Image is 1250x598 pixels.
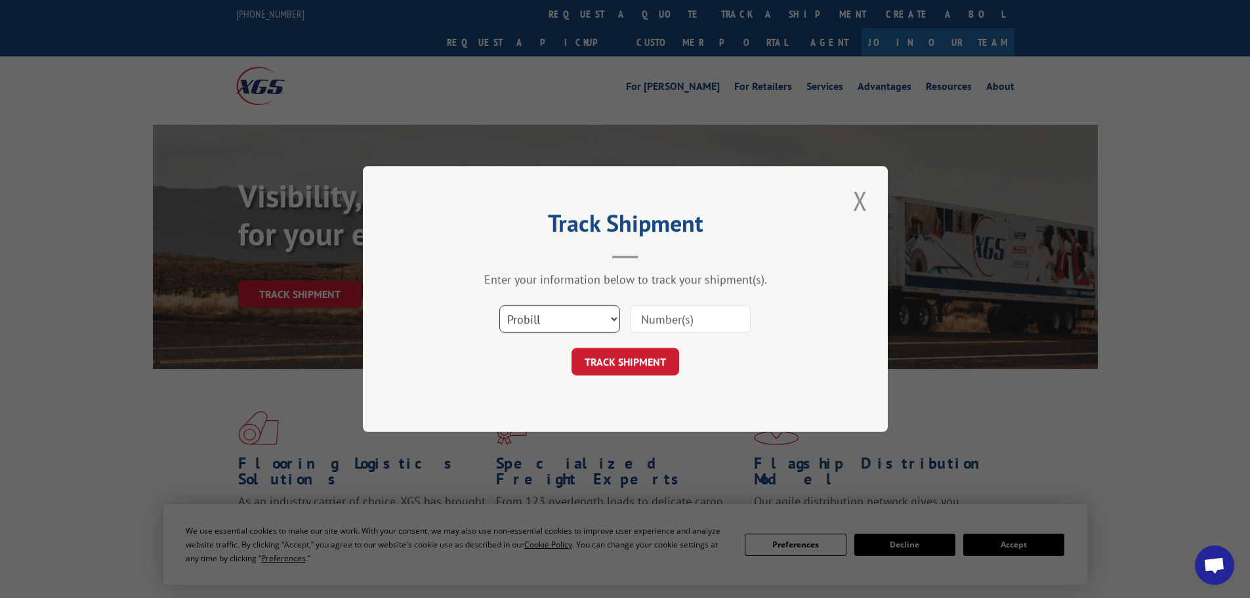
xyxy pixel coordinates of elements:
[428,214,822,239] h2: Track Shipment
[1195,545,1234,585] a: Open chat
[630,305,751,333] input: Number(s)
[428,272,822,287] div: Enter your information below to track your shipment(s).
[572,348,679,375] button: TRACK SHIPMENT
[849,182,871,219] button: Close modal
